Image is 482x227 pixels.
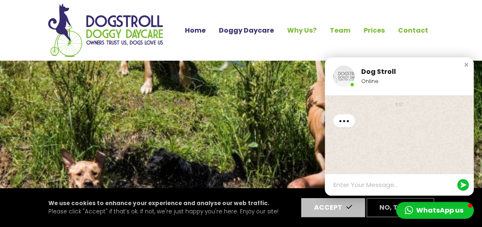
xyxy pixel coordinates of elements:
[361,78,459,85] div: Online
[48,3,163,57] img: Home
[361,68,459,76] div: Dog Stroll
[333,66,355,87] img: Dog Stroll
[301,198,365,217] button: Accept
[323,24,357,38] a: Team
[178,24,212,38] a: Home
[212,24,281,38] a: Doggy Daycare
[357,24,391,38] a: Prices
[281,24,323,38] a: Why Us?
[48,199,278,216] p: Please click "Accept" if that’s ok. If not, we're just happy you're here. Enjoy our site!
[367,198,434,217] button: No, thanks
[391,24,435,38] a: Contact
[395,102,403,108] div: 9:57
[396,202,474,219] button: WhatsApp us
[48,199,269,207] strong: We use cookies to enhance your experience and analyse our web traffic.
[462,61,470,69] div: Close chat window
